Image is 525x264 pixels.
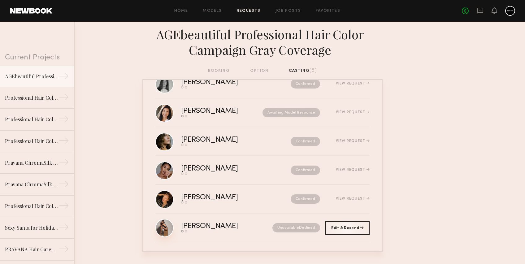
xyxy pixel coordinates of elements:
div: [PERSON_NAME] [181,79,264,86]
div: [PERSON_NAME] [181,194,264,201]
a: Models [203,9,222,13]
a: Home [174,9,188,13]
a: [PERSON_NAME]UnavailableDeclined [155,214,370,242]
nb-request-status: Confirmed [291,166,320,175]
div: → [59,71,69,84]
div: → [59,157,69,170]
nb-request-status: Awaiting Model Response [262,108,320,117]
nb-request-status: Confirmed [291,194,320,204]
a: [PERSON_NAME]ConfirmedView Request [155,70,370,98]
div: View Request [336,82,370,85]
div: → [59,222,69,235]
div: → [59,114,69,126]
div: View Request [336,110,370,114]
div: AGEbeautiful Professional Hair Color Campaign Gray Coverage [142,27,383,58]
div: Professional Hair Color Campaign PINK Day 2 [5,94,59,102]
div: → [59,136,69,148]
nb-request-status: Unavailable Declined [272,223,320,232]
div: Pravana ChromaSilk Hair Color Campaign Day 2 [5,159,59,167]
div: View Request [336,168,370,172]
div: → [59,244,69,256]
a: Favorites [316,9,340,13]
a: [PERSON_NAME]Awaiting Model ResponseView Request [155,98,370,127]
a: [PERSON_NAME]ConfirmedView Request [155,185,370,214]
div: → [59,201,69,213]
div: View Request [336,139,370,143]
div: View Request [336,197,370,201]
span: Edit & Resend [331,226,363,230]
div: [PERSON_NAME] [181,165,264,172]
div: Pravana ChromaSilk Hair Color Campaign [5,181,59,188]
div: Professional Hair Color Campaign (PINK) [5,116,59,123]
div: → [59,179,69,191]
div: [PERSON_NAME] [181,108,250,115]
a: [PERSON_NAME]ConfirmedView Request [155,127,370,156]
a: Job Posts [276,9,301,13]
div: → [59,92,69,105]
div: [PERSON_NAME] [181,136,264,144]
a: [PERSON_NAME]ConfirmedView Request [155,156,370,185]
div: AGEbeautiful Professional Hair Color Campaign Gray Coverage [5,73,59,80]
div: Professional Hair Color Brand Campaign Shoot Day 2 [5,137,59,145]
div: [PERSON_NAME] [181,223,255,230]
div: PRAVANA Hair Care BRAND Photoshoot Day 3 [5,246,59,253]
nb-request-status: Confirmed [291,79,320,89]
nb-request-status: Confirmed [291,137,320,146]
a: Requests [237,9,261,13]
div: Sexy Santa for Holiday Party [5,224,59,232]
div: Professional Hair Color Brand Campaign Shoot (Must be willing to color your hair) [5,202,59,210]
